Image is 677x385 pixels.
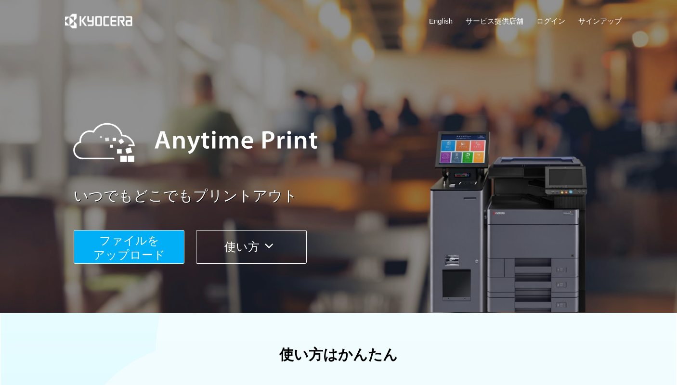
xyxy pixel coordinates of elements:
a: サインアップ [578,16,622,26]
a: English [429,16,453,26]
button: ファイルを​​アップロード [74,230,184,264]
span: ファイルを ​​アップロード [93,234,165,261]
button: 使い方 [196,230,307,264]
a: サービス提供店舗 [466,16,523,26]
a: ログイン [536,16,565,26]
a: いつでもどこでもプリントアウト [74,186,627,206]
